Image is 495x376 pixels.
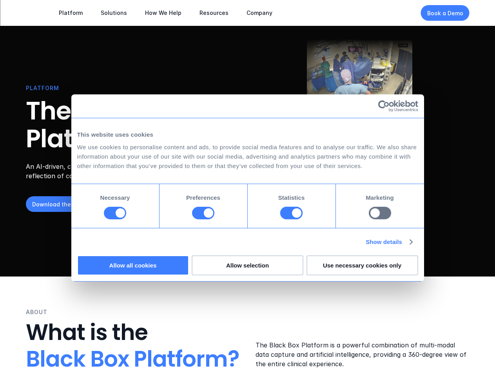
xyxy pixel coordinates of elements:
[101,9,127,16] p: Solutions
[350,100,418,112] a: Usercentrics Cookiebot - opens in a new window
[306,38,412,130] img: Surgical staff in operating room
[366,194,394,201] strong: Marketing
[398,10,413,16] a: Login
[26,317,148,348] span: What is the
[77,142,418,170] div: We use cookies to personalise content and ads, to provide social media features and to analyse ou...
[26,197,158,212] a: Download the Black Box Platform Overview
[247,9,272,16] p: Company
[366,237,412,247] a: Show details
[100,194,130,201] strong: Necessary
[26,344,239,374] span: Black Box Platform?
[256,340,470,369] p: The Black Box Platform is a powerful combination of multi-modal data capture and artificial intel...
[59,9,83,16] p: Platform
[77,130,418,139] div: This website uses cookies
[26,84,59,92] p: PLATFORM
[145,9,181,16] p: How We Help
[26,308,47,316] p: ABOUT
[306,255,418,275] button: Use necessary cookies only
[192,255,303,275] button: Allow selection
[427,9,463,17] p: Book a Demo
[77,255,189,275] button: Allow all cookies
[199,9,228,16] p: Resources
[421,5,470,21] a: Book a Demo
[278,194,305,201] strong: Statistics
[186,194,220,201] strong: Preferences
[26,98,246,153] h1: The Black Box Platform™
[32,200,152,208] p: Download the Black Box Platform Overview
[26,162,246,181] p: An AI-driven, clinical intelligence platform designed to facilitate honest reflection of care del...
[26,6,49,20] img: SST logo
